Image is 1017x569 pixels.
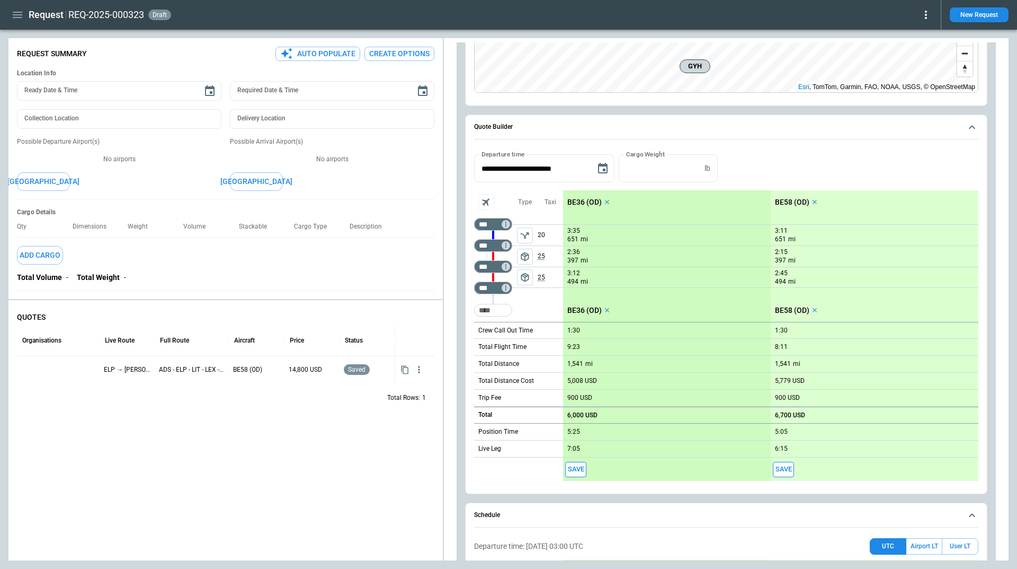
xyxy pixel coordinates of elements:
[567,377,597,385] p: 5,008 USD
[520,251,530,262] span: package_2
[474,512,500,519] h6: Schedule
[230,137,434,146] p: Possible Arrival Airport(s)
[474,542,583,551] p: Departure time: [DATE] 03:00 UTC
[199,81,220,102] button: Choose date
[773,462,794,477] button: Save
[788,256,796,265] p: mi
[581,235,588,244] p: mi
[345,337,363,344] div: Status
[364,47,434,61] button: Create Options
[567,198,602,207] p: BE36 (OD)
[517,249,533,265] span: Type of sector
[775,306,809,315] p: BE58 (OD)
[239,223,275,231] p: Stackable
[798,83,809,91] a: Esri
[775,235,786,244] p: 651
[17,313,434,322] p: QUOTES
[230,172,283,191] button: [GEOGRAPHIC_DATA]
[234,337,255,344] div: Aircraft
[788,277,796,286] p: mi
[478,194,494,210] span: Aircraft selection
[775,445,788,453] p: 6:15
[159,365,225,374] p: ADS - ELP - LIT - LEX - ABE - ADS
[17,155,221,164] p: No airports
[581,277,588,286] p: mi
[585,360,593,369] p: mi
[775,248,788,256] p: 2:15
[478,360,519,369] p: Total Distance
[567,360,583,368] p: 1,541
[517,269,533,285] span: Type of sector
[474,304,512,317] div: Too short
[567,343,580,351] p: 9:23
[517,227,533,243] span: Type of sector
[17,273,62,282] p: Total Volume
[957,46,973,61] button: Zoom out
[788,235,796,244] p: mi
[567,445,580,453] p: 7:05
[17,137,221,146] p: Possible Departure Airport(s)
[773,462,794,477] span: Save this aircraft quote and copy details to clipboard
[478,393,501,402] p: Trip Fee
[68,8,144,21] h2: REQ-2025-000323
[563,190,978,481] div: scrollable content
[775,343,788,351] p: 8:11
[538,225,563,246] p: 20
[626,150,665,159] label: Cargo Weight
[422,393,426,402] p: 1
[478,444,501,453] p: Live Leg
[478,412,492,418] h6: Total
[793,360,800,369] p: mi
[775,377,805,385] p: 5,779 USD
[567,394,592,402] p: 900 USD
[870,538,906,555] button: UTC
[775,360,791,368] p: 1,541
[950,7,1009,22] button: New Request
[567,235,578,244] p: 651
[22,337,61,344] div: Organisations
[775,227,788,235] p: 3:11
[775,256,786,265] p: 397
[567,412,597,419] p: 6,000 USD
[704,164,710,173] p: lb
[124,273,126,282] p: -
[942,538,978,555] button: User LT
[906,538,942,555] button: Airport LT
[398,363,412,377] button: Copy quote content
[592,158,613,179] button: Choose date, selected date is Oct 11, 2025
[474,282,512,294] div: Not found
[481,150,525,159] label: Departure time
[230,155,434,164] p: No airports
[775,269,788,277] p: 2:45
[160,337,189,344] div: Full Route
[567,306,602,315] p: BE36 (OD)
[478,343,527,352] p: Total Flight Time
[17,246,63,265] button: Add Cargo
[775,327,788,335] p: 1:30
[412,81,433,102] button: Choose date
[474,218,512,231] div: Not found
[567,327,580,335] p: 1:30
[294,223,335,231] p: Cargo Type
[565,462,586,477] span: Save this aircraft quote and copy details to clipboard
[474,115,978,139] button: Quote Builder
[387,393,420,402] p: Total Rows:
[474,154,978,481] div: Quote Builder
[478,427,518,436] p: Position Time
[565,462,586,477] button: Save
[346,366,368,373] span: saved
[567,227,580,235] p: 3:35
[567,277,578,286] p: 494
[105,337,135,344] div: Live Route
[478,377,534,386] p: Total Distance Cost
[545,198,556,207] p: Taxi
[517,269,533,285] button: left aligned
[150,11,169,19] span: draft
[538,267,563,287] p: 25
[344,356,390,383] div: Saved
[474,239,512,252] div: Not found
[29,8,64,21] h1: Request
[957,61,973,76] button: Reset bearing to north
[567,256,578,265] p: 397
[66,273,68,282] p: -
